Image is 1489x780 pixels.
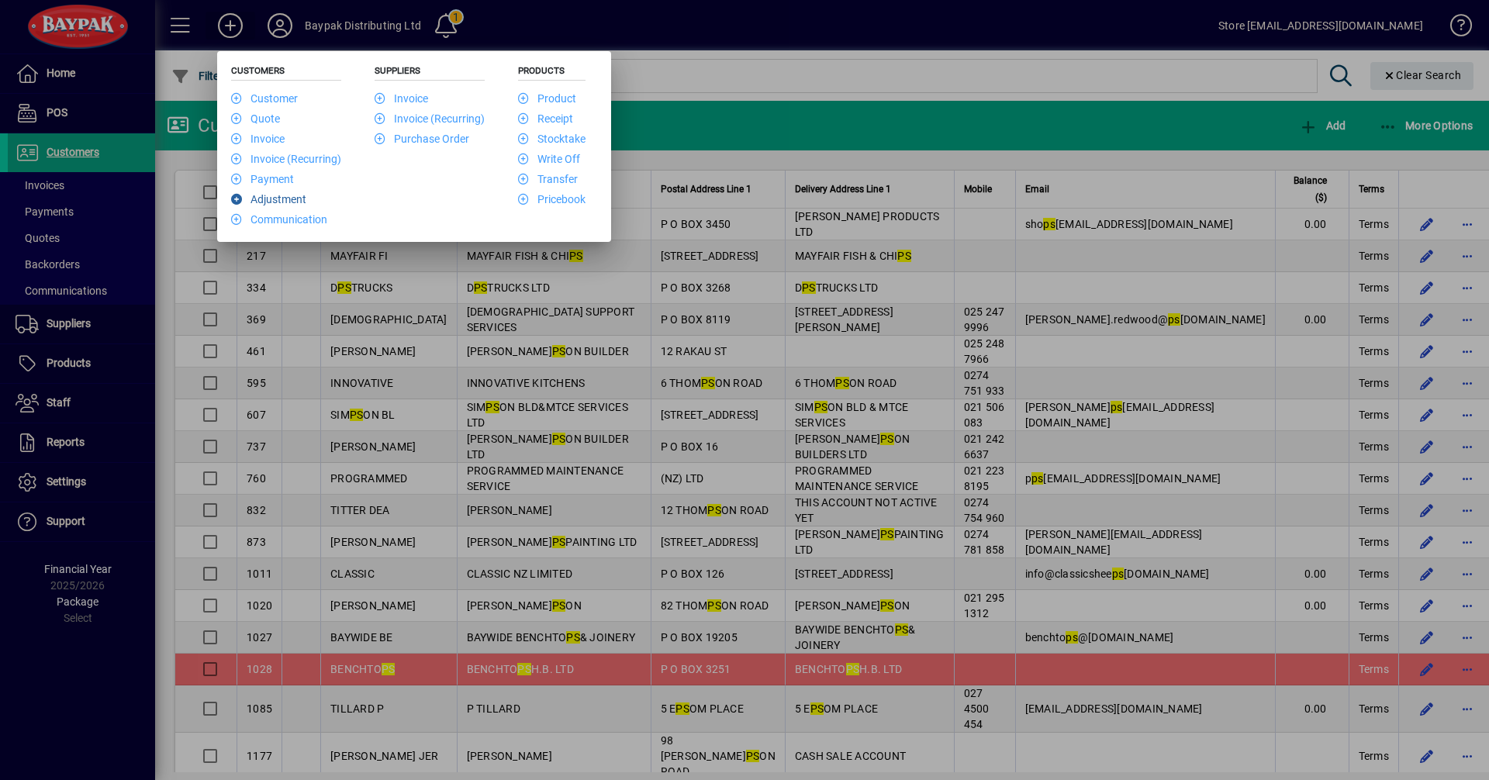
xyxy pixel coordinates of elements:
[375,92,428,105] a: Invoice
[231,112,280,125] a: Quote
[375,112,485,125] a: Invoice (Recurring)
[518,193,586,205] a: Pricebook
[231,213,327,226] a: Communication
[518,65,586,81] h5: Products
[231,193,306,205] a: Adjustment
[231,153,341,165] a: Invoice (Recurring)
[231,173,294,185] a: Payment
[231,92,298,105] a: Customer
[518,133,586,145] a: Stocktake
[375,65,485,81] h5: Suppliers
[518,153,580,165] a: Write Off
[231,133,285,145] a: Invoice
[231,65,341,81] h5: Customers
[518,173,578,185] a: Transfer
[518,112,573,125] a: Receipt
[518,92,576,105] a: Product
[375,133,469,145] a: Purchase Order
